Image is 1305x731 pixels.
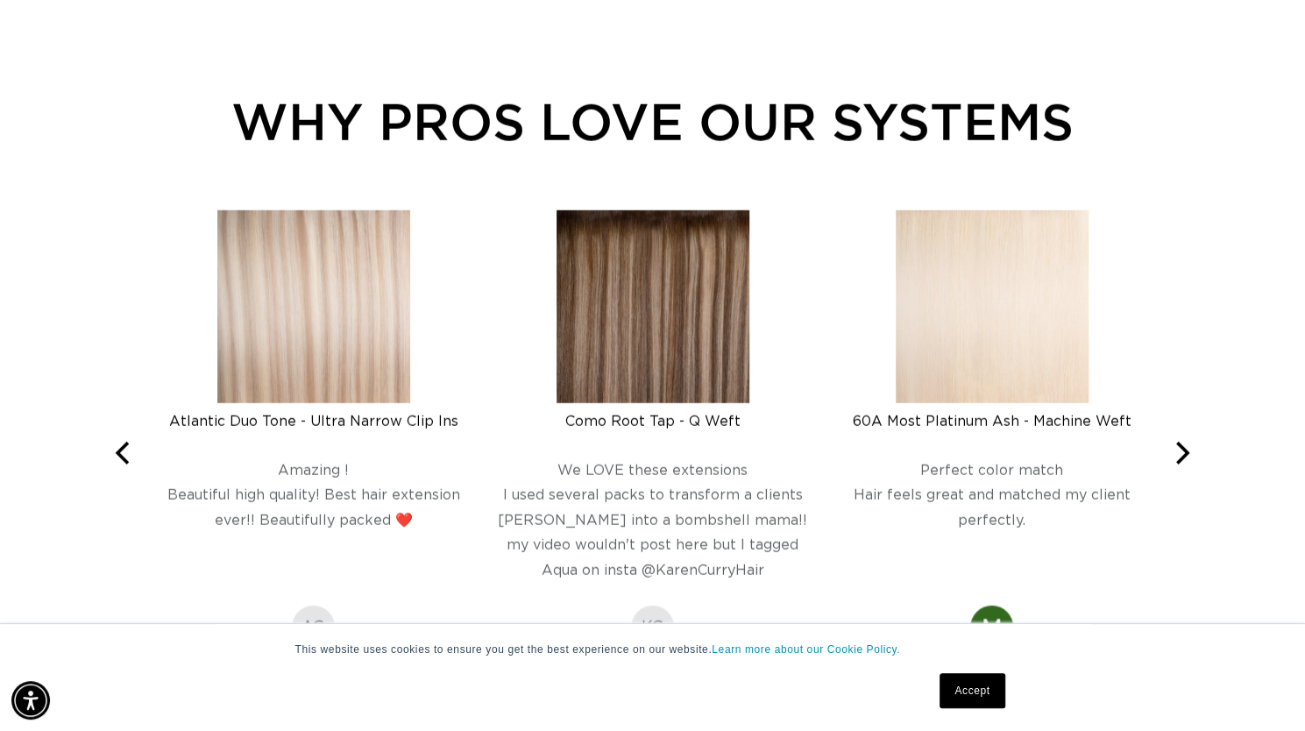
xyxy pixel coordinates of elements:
div: Amazing ! [158,462,469,479]
img: Anna G. Profile Picture [292,606,335,649]
button: Next [1161,434,1200,472]
img: Myrella H. Profile Picture [970,606,1013,649]
p: This website uses cookies to ensure you get the best experience on our website. [295,642,1011,657]
div: MH [970,606,1013,649]
img: 60A Most Platinum Ash - Machine Weft [896,210,1089,403]
img: Atlantic Duo Tone - Ultra Narrow Clip Ins [217,210,410,403]
div: KC [631,606,674,649]
button: Previous [105,434,144,472]
div: I used several packs to transform a clients [PERSON_NAME] into a bombshell mama!! my video wouldn... [497,483,808,606]
div: We LOVE these extensions [497,462,808,479]
iframe: Chat Widget [1217,647,1305,731]
div: Como Root Tap - Q Weft [497,413,808,430]
div: Perfect color match [836,462,1147,479]
div: Accessibility Menu [11,681,50,720]
a: Accept [940,673,1004,708]
div: 60A Most Platinum Ash - Machine Weft [836,413,1147,430]
div: WHY PROS LOVE OUR SYSTEMS [105,83,1200,160]
a: Atlantic Duo Tone - Ultra Narrow Clip Ins [158,397,469,430]
img: Karen C. Profile Picture [631,606,674,649]
div: Atlantic Duo Tone - Ultra Narrow Clip Ins [158,413,469,430]
div: Hair feels great and matched my client perfectly. [836,483,1147,606]
a: Learn more about our Cookie Policy. [712,643,900,656]
img: Como Root Tap - Q Weft [557,210,749,403]
div: Beautiful high quality! Best hair extension ever!! Beautifully packed ❤️ [158,483,469,606]
div: AG [292,606,335,649]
